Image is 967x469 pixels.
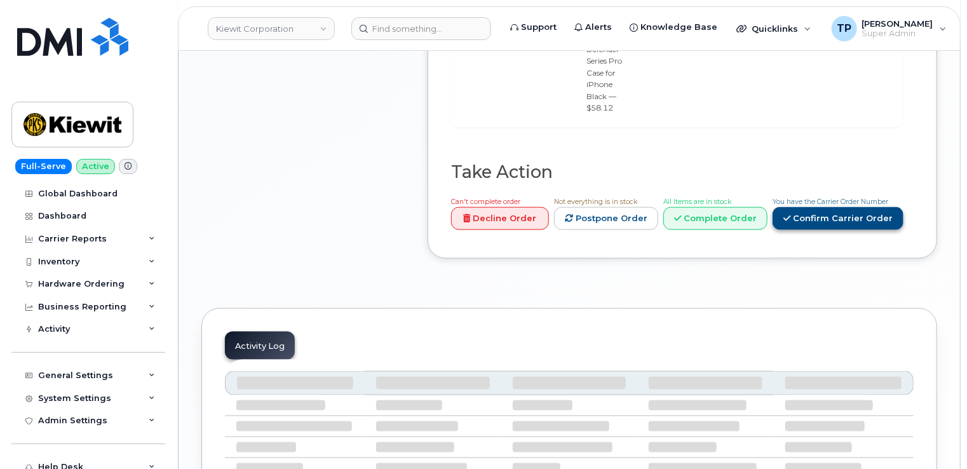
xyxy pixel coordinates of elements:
span: Alerts [585,21,612,34]
span: [PERSON_NAME] [862,18,933,29]
a: Complete Order [663,207,768,231]
a: Knowledge Base [621,15,726,40]
span: Can't complete order [451,198,520,206]
span: Not everything is in stock [554,198,637,206]
a: Decline Order [451,207,549,231]
a: Alerts [565,15,621,40]
input: Find something... [351,17,491,40]
span: You have the Carrier Order Number [773,198,888,206]
span: Quicklinks [752,24,798,34]
h2: Take Action [451,163,903,182]
a: Kiewit Corporation [208,17,335,40]
a: Postpone Order [554,207,658,231]
div: Tyler Pollock [823,16,956,41]
a: Confirm Carrier Order [773,207,903,231]
a: Support [501,15,565,40]
span: Support [521,21,557,34]
small: 1 x Defender Series Pro Case for iPhone Black — $58.12 [586,32,622,112]
span: Super Admin [862,29,933,39]
span: Knowledge Base [640,21,717,34]
div: Quicklinks [727,16,820,41]
span: TP [837,21,851,36]
span: All Items are in stock [663,198,731,206]
iframe: Messenger Launcher [912,414,957,459]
